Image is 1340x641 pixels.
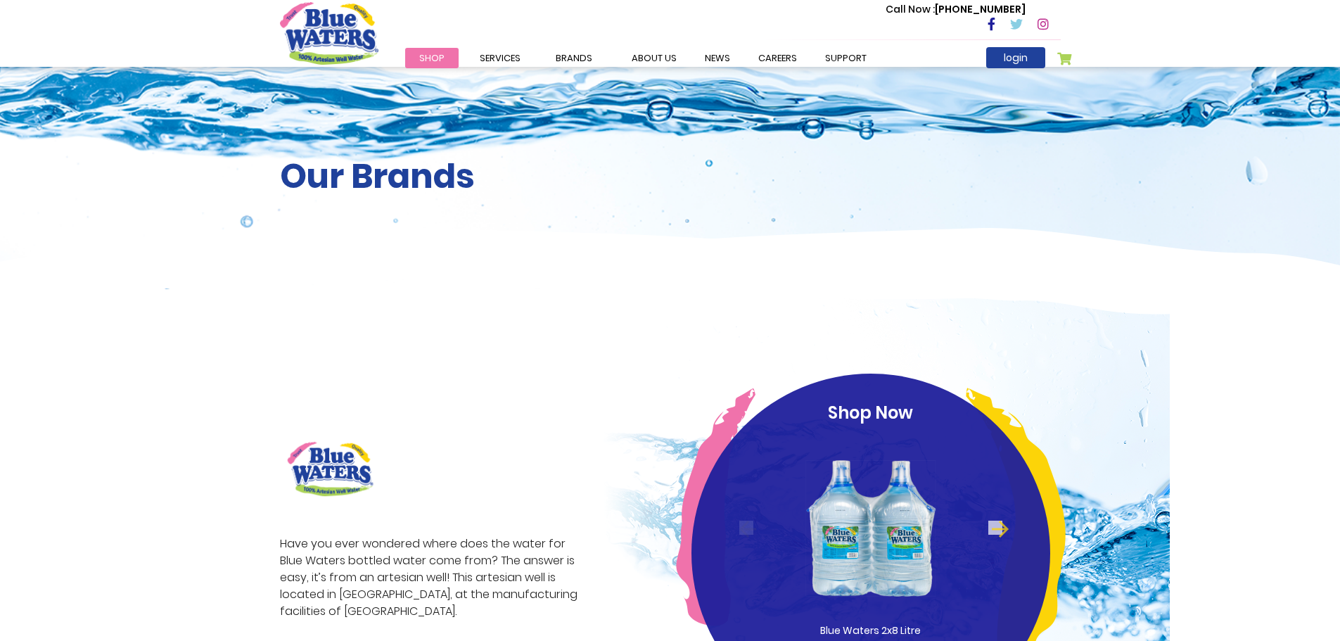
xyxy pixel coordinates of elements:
[676,388,755,626] img: pink-curve.png
[803,433,939,623] img: Blue_Waters_2x8_Litre_1_1.png
[691,48,744,68] a: News
[744,48,811,68] a: careers
[419,51,445,65] span: Shop
[556,51,592,65] span: Brands
[783,623,959,638] p: Blue Waters 2x8 Litre
[811,48,881,68] a: support
[718,400,1023,426] p: Shop Now
[739,521,753,535] button: Previous
[988,521,1002,535] button: Next
[280,2,378,64] a: store logo
[280,434,381,504] img: brand logo
[480,51,521,65] span: Services
[886,2,935,16] span: Call Now :
[886,2,1026,17] p: [PHONE_NUMBER]
[618,48,691,68] a: about us
[280,156,1061,197] h2: Our Brands
[986,47,1045,68] a: login
[280,535,585,620] p: Have you ever wondered where does the water for Blue Waters bottled water come from? The answer i...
